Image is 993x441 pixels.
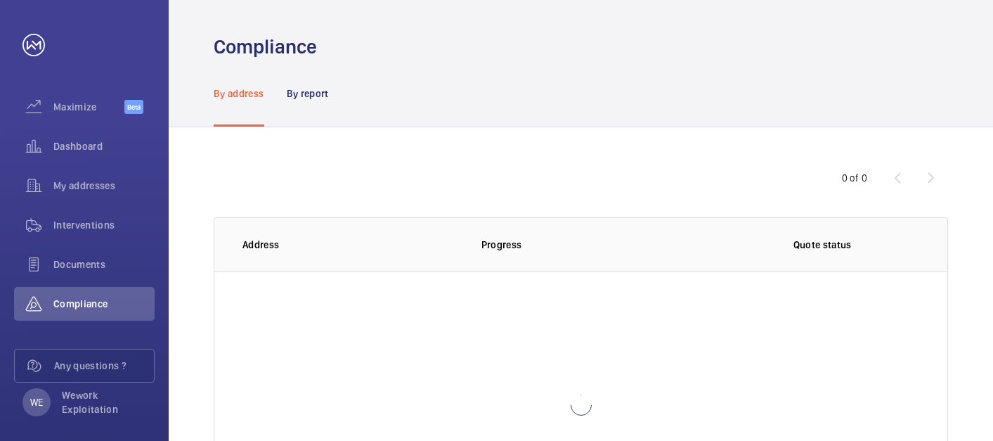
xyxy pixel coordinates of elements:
p: WE [30,395,43,409]
p: By report [287,87,329,101]
span: Maximize [53,100,124,114]
div: 0 of 0 [842,171,867,185]
span: Documents [53,257,155,271]
p: Progress [481,238,703,252]
span: Any questions ? [54,359,154,373]
h1: Compliance [214,34,317,60]
span: Dashboard [53,139,155,153]
span: Compliance [53,297,155,311]
p: Wework Exploitation [62,388,146,416]
p: By address [214,87,264,101]
p: Address [242,238,459,252]
span: Beta [124,100,143,114]
span: My addresses [53,179,155,193]
p: Quote status [793,238,852,252]
span: Interventions [53,218,155,232]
